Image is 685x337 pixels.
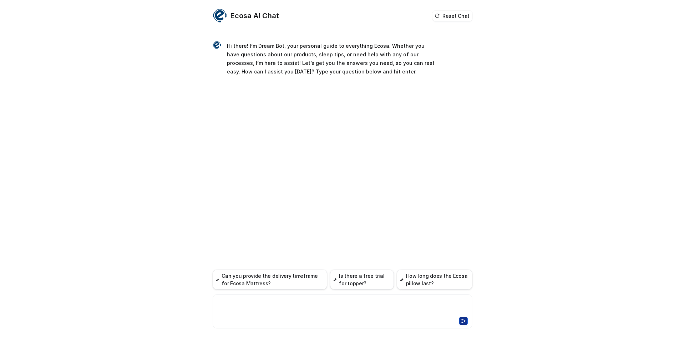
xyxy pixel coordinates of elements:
[213,270,327,290] button: Can you provide the delivery timeframe for Ecosa Mattress?
[230,11,279,21] h2: Ecosa AI Chat
[397,270,472,290] button: How long does the Ecosa pillow last?
[330,270,394,290] button: Is there a free trial for topper?
[432,11,472,21] button: Reset Chat
[227,42,436,76] p: Hi there! I’m Dream Bot, your personal guide to everything Ecosa. Whether you have questions abou...
[213,9,227,23] img: Widget
[213,41,221,50] img: Widget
